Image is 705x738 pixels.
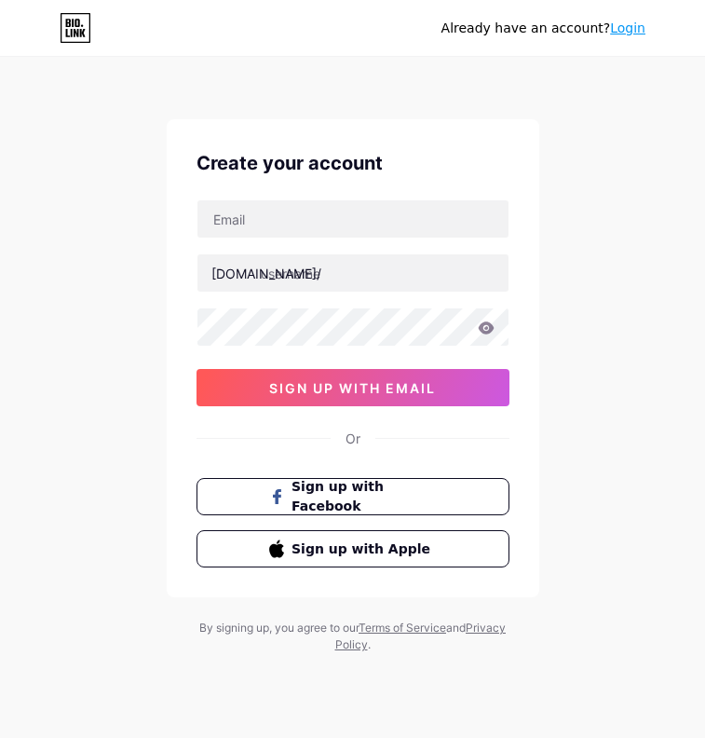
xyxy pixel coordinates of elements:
input: username [197,254,508,292]
span: sign up with email [269,380,436,396]
div: Create your account [197,149,509,177]
div: Or [346,429,360,448]
div: Already have an account? [441,19,645,38]
span: Sign up with Apple [291,540,436,559]
span: Sign up with Facebook [291,477,436,516]
div: [DOMAIN_NAME]/ [211,264,321,283]
a: Terms of Service [359,621,446,635]
a: Login [610,20,645,35]
div: By signing up, you agree to our and . [195,620,511,653]
button: Sign up with Apple [197,530,509,567]
button: sign up with email [197,369,509,406]
button: Sign up with Facebook [197,478,509,515]
input: Email [197,200,508,238]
